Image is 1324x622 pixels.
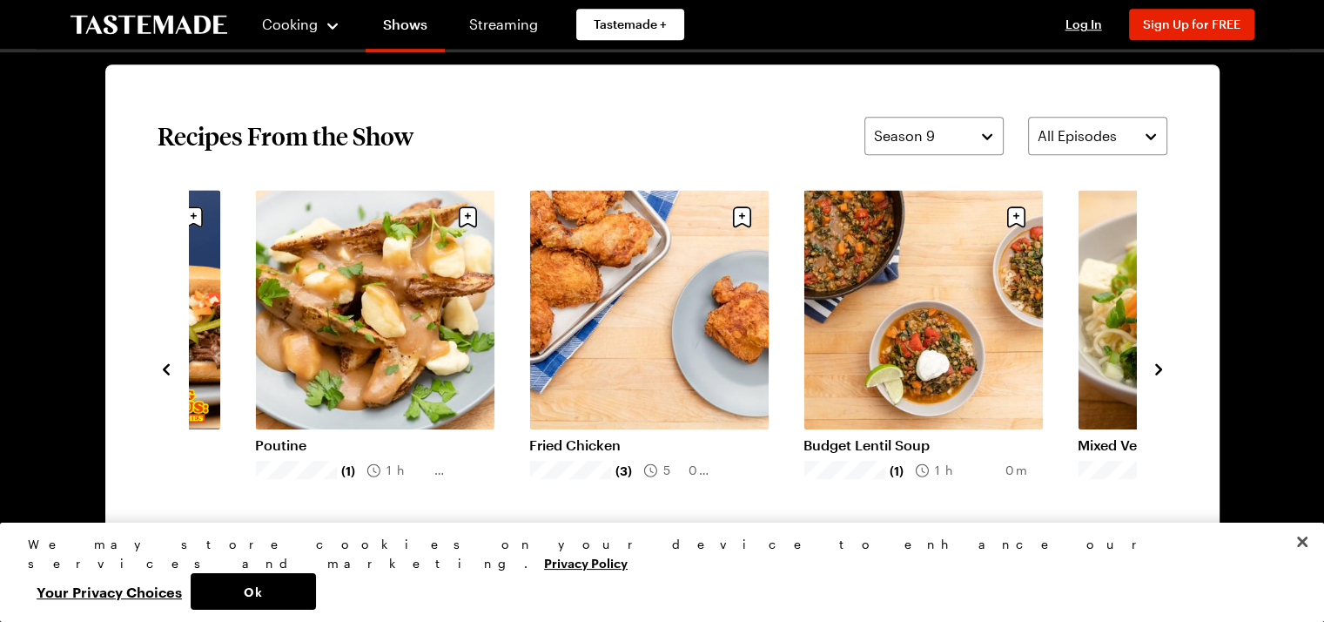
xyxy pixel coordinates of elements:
a: Poutine [255,436,494,454]
span: Season 9 [874,125,935,146]
a: More information about your privacy, opens in a new tab [544,554,628,571]
span: Log In [1065,17,1102,31]
button: Your Privacy Choices [28,573,191,610]
a: To Tastemade Home Page [71,15,227,35]
div: Privacy [28,535,1281,610]
a: Budget Lentil Soup [803,436,1043,454]
button: Season 9 [864,117,1004,155]
a: Fried Chicken [529,436,769,454]
span: Tastemade + [594,16,667,33]
button: Ok [191,573,316,610]
a: Tastemade + [576,9,684,40]
button: Log In [1049,16,1119,33]
a: Mixed Veggie Ramen [1078,436,1317,454]
button: Save recipe [999,200,1032,233]
button: Save recipe [451,200,484,233]
button: navigate to next item [1150,357,1167,378]
button: All Episodes [1028,117,1167,155]
button: Sign Up for FREE [1129,9,1254,40]
button: Close [1283,523,1321,561]
span: Cooking [262,16,318,32]
span: Sign Up for FREE [1143,17,1240,31]
span: All Episodes [1038,125,1117,146]
button: Save recipe [725,200,758,233]
h2: Recipes From the Show [158,120,413,152]
div: We may store cookies on your device to enhance our services and marketing. [28,535,1281,573]
a: Shows [366,3,445,52]
button: Save recipe [177,200,210,233]
button: navigate to previous item [158,357,175,378]
button: Cooking [262,3,341,45]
